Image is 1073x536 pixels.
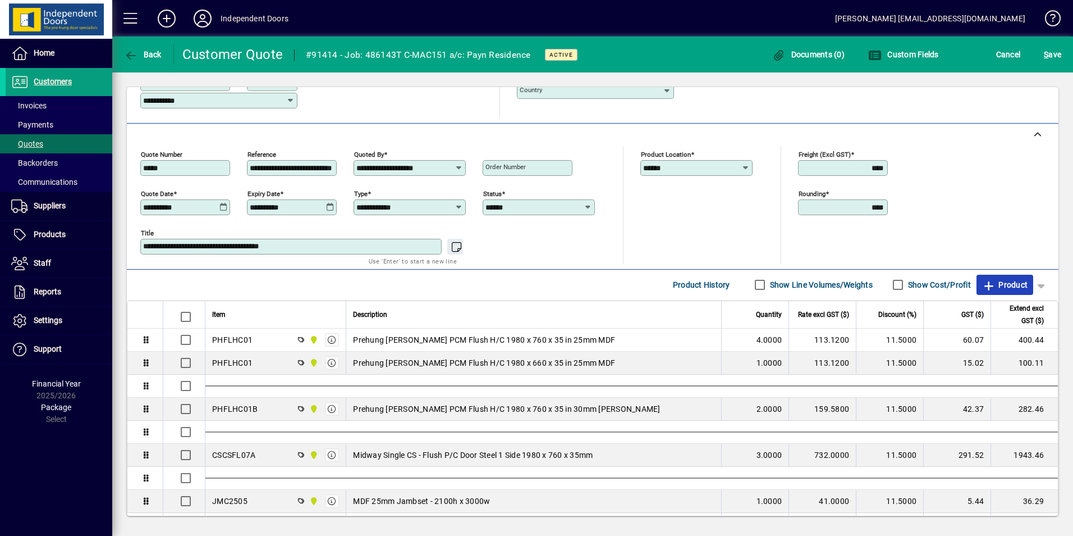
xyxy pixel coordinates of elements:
[991,352,1058,375] td: 100.11
[483,189,502,197] mat-label: Status
[11,120,53,129] span: Payments
[520,86,542,94] mat-label: Country
[212,403,258,415] div: PHFLHC01B
[856,490,923,513] td: 11.5000
[6,335,112,364] a: Support
[34,77,72,86] span: Customers
[878,308,916,321] span: Discount (%)
[923,513,991,536] td: 101.03
[212,357,253,369] div: PHFLHC01
[306,449,319,461] span: Timaru
[212,496,247,507] div: JMC2505
[993,44,1024,65] button: Cancel
[868,50,939,59] span: Custom Fields
[32,379,81,388] span: Financial Year
[212,334,253,346] div: PHFLHC01
[6,307,112,335] a: Settings
[996,46,1021,63] span: Cancel
[11,139,43,148] span: Quotes
[998,302,1044,327] span: Extend excl GST ($)
[6,134,112,153] a: Quotes
[923,329,991,352] td: 60.07
[34,287,61,296] span: Reports
[756,449,782,461] span: 3.0000
[769,44,847,65] button: Documents (0)
[991,490,1058,513] td: 36.29
[34,258,51,267] span: Staff
[982,276,1028,294] span: Product
[641,150,691,158] mat-label: Product location
[369,255,457,267] mat-hint: Use 'Enter' to start a new line
[991,398,1058,421] td: 282.46
[923,444,991,467] td: 291.52
[961,308,984,321] span: GST ($)
[353,496,490,507] span: MDF 25mm Jambset - 2100h x 3000w
[1037,2,1059,39] a: Knowledge Base
[11,158,58,167] span: Backorders
[353,403,660,415] span: Prehung [PERSON_NAME] PCM Flush H/C 1980 x 760 x 35 in 30mm [PERSON_NAME]
[34,316,62,325] span: Settings
[124,50,162,59] span: Back
[756,308,782,321] span: Quantity
[856,513,923,536] td: 11.5000
[756,496,782,507] span: 1.0000
[991,329,1058,352] td: 400.44
[306,495,319,507] span: Timaru
[835,10,1025,28] div: [PERSON_NAME] [EMAIL_ADDRESS][DOMAIN_NAME]
[306,403,319,415] span: Timaru
[149,8,185,29] button: Add
[6,221,112,249] a: Products
[1041,44,1064,65] button: Save
[1044,50,1048,59] span: S
[247,189,280,197] mat-label: Expiry date
[6,192,112,220] a: Suppliers
[856,352,923,375] td: 11.5000
[221,10,288,28] div: Independent Doors
[353,449,593,461] span: Midway Single CS - Flush P/C Door Steel 1 Side 1980 x 760 x 35mm
[6,172,112,192] a: Communications
[856,444,923,467] td: 11.5000
[121,44,164,65] button: Back
[34,230,66,239] span: Products
[306,334,319,346] span: Timaru
[798,308,849,321] span: Rate excl GST ($)
[11,101,47,110] span: Invoices
[11,178,77,187] span: Communications
[549,51,573,58] span: Active
[796,449,849,461] div: 732.0000
[185,8,221,29] button: Profile
[34,201,66,210] span: Suppliers
[353,334,615,346] span: Prehung [PERSON_NAME] PCM Flush H/C 1980 x 760 x 35 in 25mm MDF
[212,449,255,461] div: CSCSFL07A
[6,249,112,278] a: Staff
[485,163,526,171] mat-label: Order number
[923,398,991,421] td: 42.37
[796,403,849,415] div: 159.5800
[796,357,849,369] div: 113.1200
[6,153,112,172] a: Backorders
[353,308,387,321] span: Description
[1044,46,1061,63] span: ave
[6,278,112,306] a: Reports
[141,189,173,197] mat-label: Quote date
[796,334,849,346] div: 113.1200
[182,46,283,63] div: Customer Quote
[906,279,971,290] label: Show Cost/Profit
[112,44,174,65] app-page-header-button: Back
[799,150,851,158] mat-label: Freight (excl GST)
[856,398,923,421] td: 11.5000
[668,275,735,295] button: Product History
[756,334,782,346] span: 4.0000
[856,329,923,352] td: 11.5000
[991,513,1058,536] td: 673.56
[306,357,319,369] span: Timaru
[141,229,154,237] mat-label: Title
[799,189,826,197] mat-label: Rounding
[6,96,112,115] a: Invoices
[6,115,112,134] a: Payments
[923,352,991,375] td: 15.02
[41,403,71,412] span: Package
[976,275,1033,295] button: Product
[34,344,62,353] span: Support
[772,50,845,59] span: Documents (0)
